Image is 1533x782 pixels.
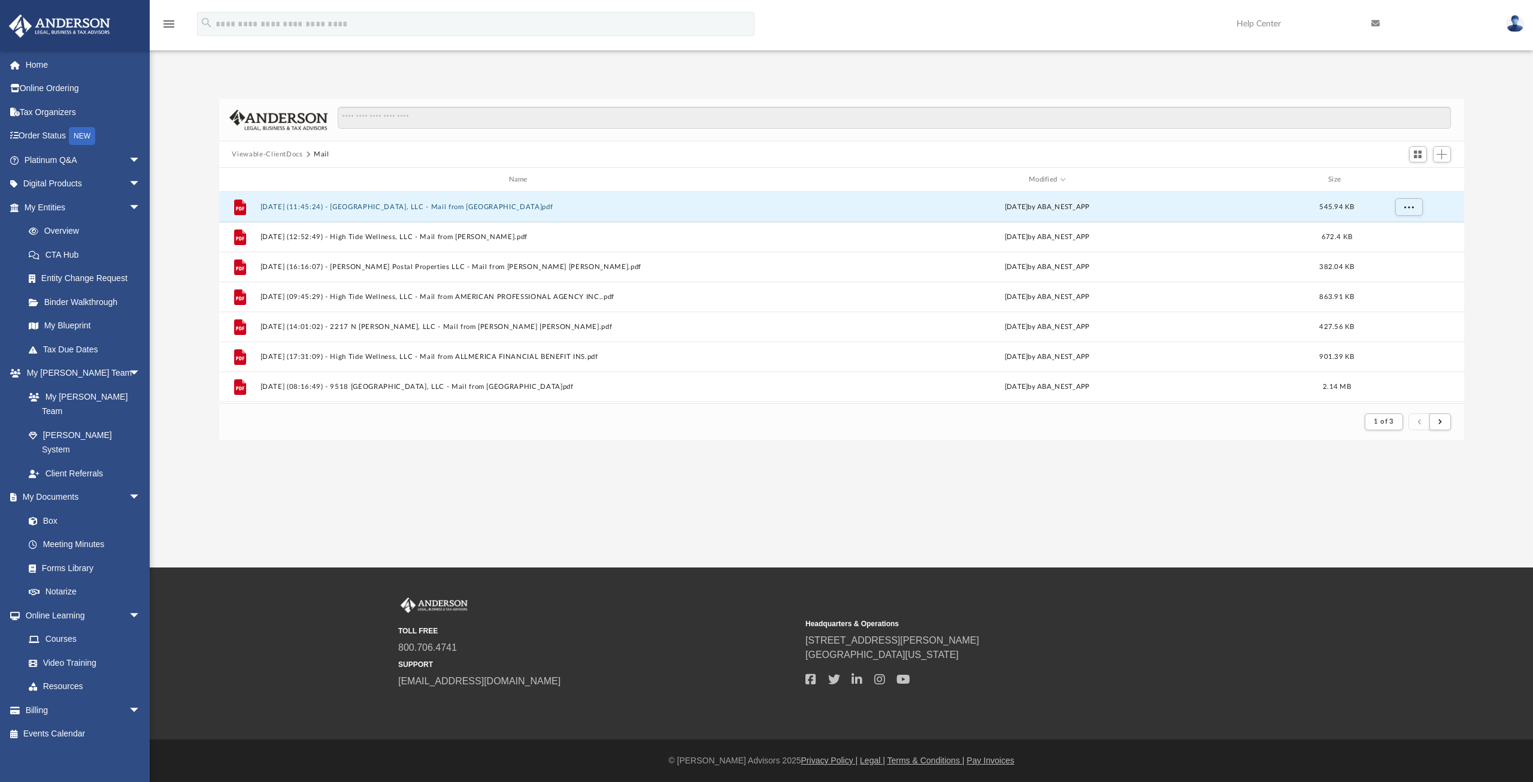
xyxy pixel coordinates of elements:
a: Box [17,509,147,533]
a: Billingarrow_drop_down [8,698,159,722]
span: arrow_drop_down [129,172,153,197]
span: arrow_drop_down [129,195,153,220]
span: arrow_drop_down [129,148,153,173]
a: Home [8,53,159,77]
div: [DATE] by ABA_NEST_APP [786,232,1307,243]
small: Headquarters & Operations [805,618,1204,629]
a: Notarize [17,580,153,604]
a: Digital Productsarrow_drop_down [8,172,159,196]
a: Meeting Minutes [17,533,153,557]
div: [DATE] by ABA_NEST_APP [786,352,1307,363]
div: id [1366,174,1450,185]
div: Size [1313,174,1361,185]
button: [DATE] (12:52:49) - High Tide Wellness, LLC - Mail from [PERSON_NAME].pdf [260,233,781,241]
input: Search files and folders [338,107,1450,129]
span: 545.94 KB [1319,204,1354,210]
img: Anderson Advisors Platinum Portal [398,597,470,613]
span: arrow_drop_down [129,603,153,628]
a: Order StatusNEW [8,124,159,149]
button: Add [1433,146,1451,163]
span: arrow_drop_down [129,361,153,386]
button: More options [1395,198,1422,216]
a: Resources [17,675,153,699]
span: 2.14 MB [1323,384,1351,390]
a: My Entitiesarrow_drop_down [8,195,159,219]
a: Terms & Conditions | [887,756,965,765]
span: 672.4 KB [1321,234,1352,240]
button: Mail [314,149,329,160]
div: grid [219,192,1464,403]
div: id [224,174,254,185]
a: Privacy Policy | [801,756,858,765]
button: [DATE] (17:31:09) - High Tide Wellness, LLC - Mail from ALLMERICA FINANCIAL BENEFIT INS.pdf [260,353,781,361]
img: Anderson Advisors Platinum Portal [5,14,114,38]
a: Entity Change Request [17,267,159,291]
a: Pay Invoices [967,756,1014,765]
a: My [PERSON_NAME] Teamarrow_drop_down [8,361,153,385]
div: [DATE] by ABA_NEST_APP [786,292,1307,303]
a: Tax Organizers [8,100,159,124]
a: Video Training [17,651,147,675]
button: [DATE] (09:45:29) - High Tide Wellness, LLC - Mail from AMERICAN PROFESSIONAL AGENCY INC..pdf [260,293,781,301]
a: Client Referrals [17,461,153,485]
span: 382.04 KB [1319,264,1354,270]
span: arrow_drop_down [129,485,153,510]
span: 901.39 KB [1319,354,1354,360]
a: menu [162,23,176,31]
span: 863.91 KB [1319,294,1354,300]
div: Modified [786,174,1308,185]
a: [STREET_ADDRESS][PERSON_NAME] [805,635,979,645]
i: menu [162,17,176,31]
span: 1 of 3 [1374,418,1393,425]
a: Forms Library [17,556,147,580]
div: NEW [69,127,95,145]
div: [DATE] by ABA_NEST_APP [786,382,1307,392]
span: arrow_drop_down [129,698,153,723]
div: [DATE] by ABA_NEST_APP [786,202,1307,213]
a: My Blueprint [17,314,153,338]
a: Overview [17,219,159,243]
img: User Pic [1506,15,1524,32]
a: My Documentsarrow_drop_down [8,485,153,509]
a: Legal | [860,756,885,765]
button: [DATE] (08:16:49) - 9518 [GEOGRAPHIC_DATA], LLC - Mail from [GEOGRAPHIC_DATA]pdf [260,383,781,391]
a: CTA Hub [17,243,159,267]
a: Online Ordering [8,77,159,101]
a: Online Learningarrow_drop_down [8,603,153,627]
div: [DATE] by ABA_NEST_APP [786,322,1307,333]
a: My [PERSON_NAME] Team [17,385,147,423]
a: [EMAIL_ADDRESS][DOMAIN_NAME] [398,676,561,686]
a: Binder Walkthrough [17,290,159,314]
a: [GEOGRAPHIC_DATA][US_STATE] [805,650,959,660]
a: [PERSON_NAME] System [17,423,153,461]
small: TOLL FREE [398,626,797,636]
small: SUPPORT [398,659,797,670]
a: Platinum Q&Aarrow_drop_down [8,148,159,172]
div: © [PERSON_NAME] Advisors 2025 [150,754,1533,767]
button: Viewable-ClientDocs [232,149,302,160]
button: 1 of 3 [1365,413,1402,430]
a: Courses [17,627,153,651]
button: [DATE] (14:01:02) - 2217 N [PERSON_NAME], LLC - Mail from [PERSON_NAME] [PERSON_NAME].pdf [260,323,781,331]
button: [DATE] (16:16:07) - [PERSON_NAME] Postal Properties LLC - Mail from [PERSON_NAME] [PERSON_NAME].pdf [260,263,781,271]
a: 800.706.4741 [398,642,457,653]
button: Switch to Grid View [1409,146,1427,163]
i: search [200,16,213,29]
a: Events Calendar [8,722,159,746]
div: Name [259,174,781,185]
div: [DATE] by ABA_NEST_APP [786,262,1307,273]
span: 427.56 KB [1319,324,1354,330]
a: Tax Due Dates [17,337,159,361]
button: [DATE] (11:45:24) - [GEOGRAPHIC_DATA], LLC - Mail from [GEOGRAPHIC_DATA]pdf [260,203,781,211]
